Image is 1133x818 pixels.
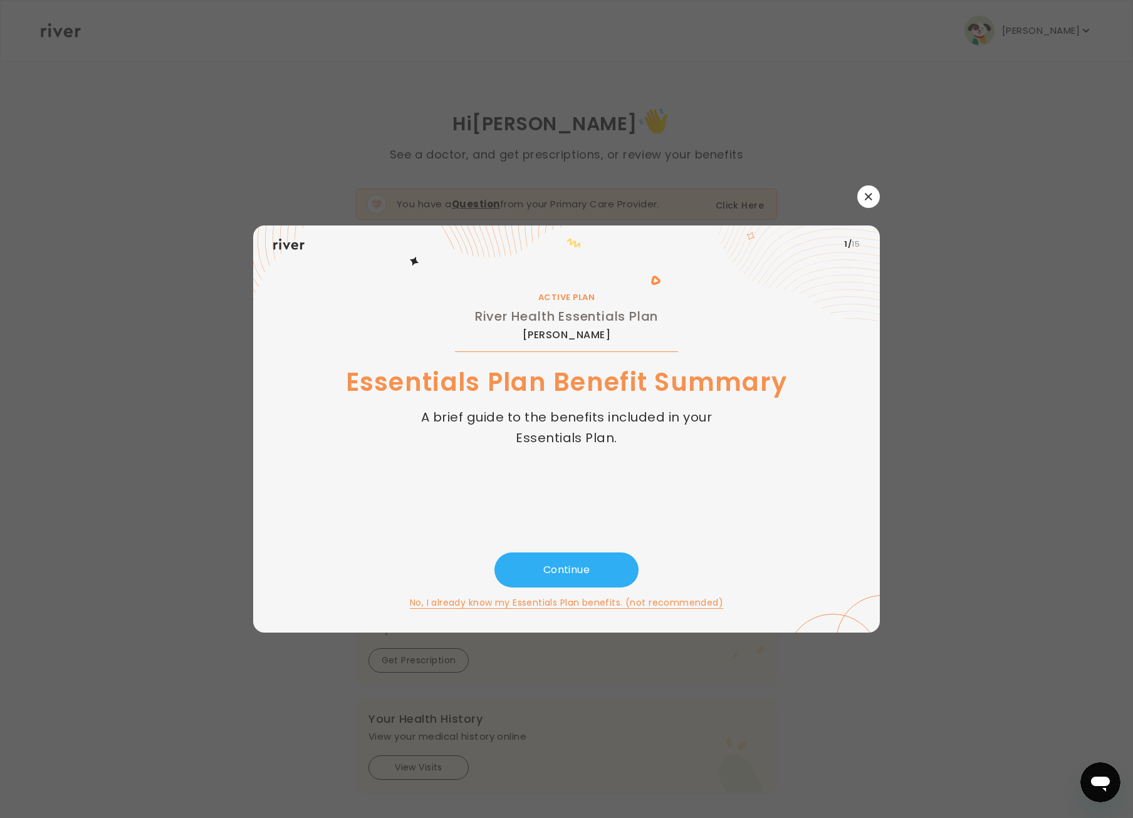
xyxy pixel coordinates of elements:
[410,595,723,610] button: No, I already know my Essentials Plan benefits. (not recommended)
[1080,762,1120,802] iframe: Button to launch messaging window
[420,407,713,448] p: A brief guide to the benefits included in your Essentials Plan.
[494,552,639,588] button: Continue
[475,306,658,326] h2: River Health Essentials Plan
[523,330,610,340] span: [PERSON_NAME]
[346,365,788,400] h1: Essentials Plan Benefit Summary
